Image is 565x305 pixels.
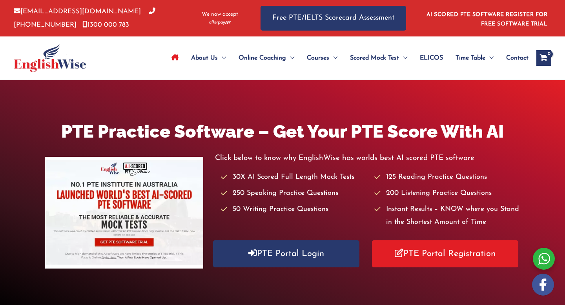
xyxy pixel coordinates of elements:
a: About UsMenu Toggle [185,44,232,72]
span: Menu Toggle [286,44,294,72]
a: View Shopping Cart, empty [536,50,551,66]
img: white-facebook.png [532,274,554,296]
a: Scored Mock TestMenu Toggle [344,44,414,72]
span: Contact [506,44,529,72]
li: 50 Writing Practice Questions [221,203,366,216]
a: 1300 000 783 [82,22,129,28]
img: cropped-ew-logo [14,44,86,72]
li: 250 Speaking Practice Questions [221,187,366,200]
a: PTE Portal Registration [372,240,518,267]
span: We now accept [202,11,238,18]
span: Menu Toggle [218,44,226,72]
img: Afterpay-Logo [209,20,231,25]
a: AI SCORED PTE SOFTWARE REGISTER FOR FREE SOFTWARE TRIAL [426,12,548,27]
a: ELICOS [414,44,449,72]
a: CoursesMenu Toggle [301,44,344,72]
span: About Us [191,44,218,72]
a: Online CoachingMenu Toggle [232,44,301,72]
span: Menu Toggle [485,44,494,72]
li: 30X AI Scored Full Length Mock Tests [221,171,366,184]
a: PTE Portal Login [213,240,359,267]
span: ELICOS [420,44,443,72]
p: Click below to know why EnglishWise has worlds best AI scored PTE software [215,152,519,165]
li: 200 Listening Practice Questions [374,187,520,200]
a: Free PTE/IELTS Scorecard Assessment [261,6,406,31]
span: Scored Mock Test [350,44,399,72]
span: Courses [307,44,329,72]
span: Menu Toggle [329,44,337,72]
aside: Header Widget 1 [422,5,551,31]
a: [PHONE_NUMBER] [14,8,155,28]
li: Instant Results – KNOW where you Stand in the Shortest Amount of Time [374,203,520,229]
li: 125 Reading Practice Questions [374,171,520,184]
span: Online Coaching [239,44,286,72]
h1: PTE Practice Software – Get Your PTE Score With AI [45,119,520,144]
span: Menu Toggle [399,44,407,72]
span: Time Table [456,44,485,72]
img: pte-institute-main [45,157,203,269]
nav: Site Navigation: Main Menu [165,44,529,72]
a: Time TableMenu Toggle [449,44,500,72]
a: Contact [500,44,529,72]
a: [EMAIL_ADDRESS][DOMAIN_NAME] [14,8,141,15]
